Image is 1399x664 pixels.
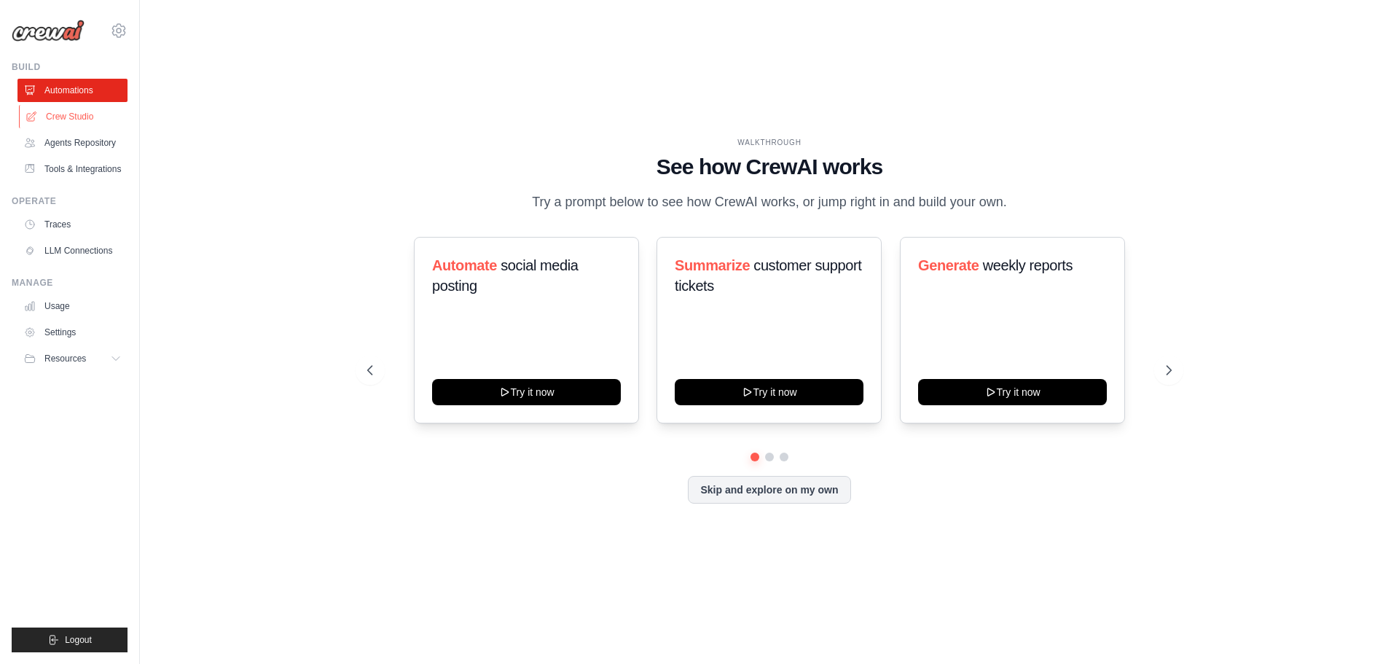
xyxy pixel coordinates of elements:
span: weekly reports [982,257,1072,273]
button: Logout [12,628,128,652]
span: Resources [44,353,86,364]
a: Tools & Integrations [17,157,128,181]
span: Summarize [675,257,750,273]
a: Automations [17,79,128,102]
a: LLM Connections [17,239,128,262]
a: Agents Repository [17,131,128,155]
h1: See how CrewAI works [367,154,1172,180]
div: WALKTHROUGH [367,137,1172,148]
a: Settings [17,321,128,344]
a: Crew Studio [19,105,129,128]
span: Automate [432,257,497,273]
button: Resources [17,347,128,370]
button: Try it now [918,379,1107,405]
span: social media posting [432,257,579,294]
span: customer support tickets [675,257,861,294]
button: Skip and explore on my own [688,476,850,504]
button: Try it now [432,379,621,405]
button: Try it now [675,379,863,405]
p: Try a prompt below to see how CrewAI works, or jump right in and build your own. [525,192,1014,213]
a: Traces [17,213,128,236]
div: Build [12,61,128,73]
span: Logout [65,634,92,646]
div: Operate [12,195,128,207]
span: Generate [918,257,979,273]
div: Manage [12,277,128,289]
a: Usage [17,294,128,318]
img: Logo [12,20,85,42]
